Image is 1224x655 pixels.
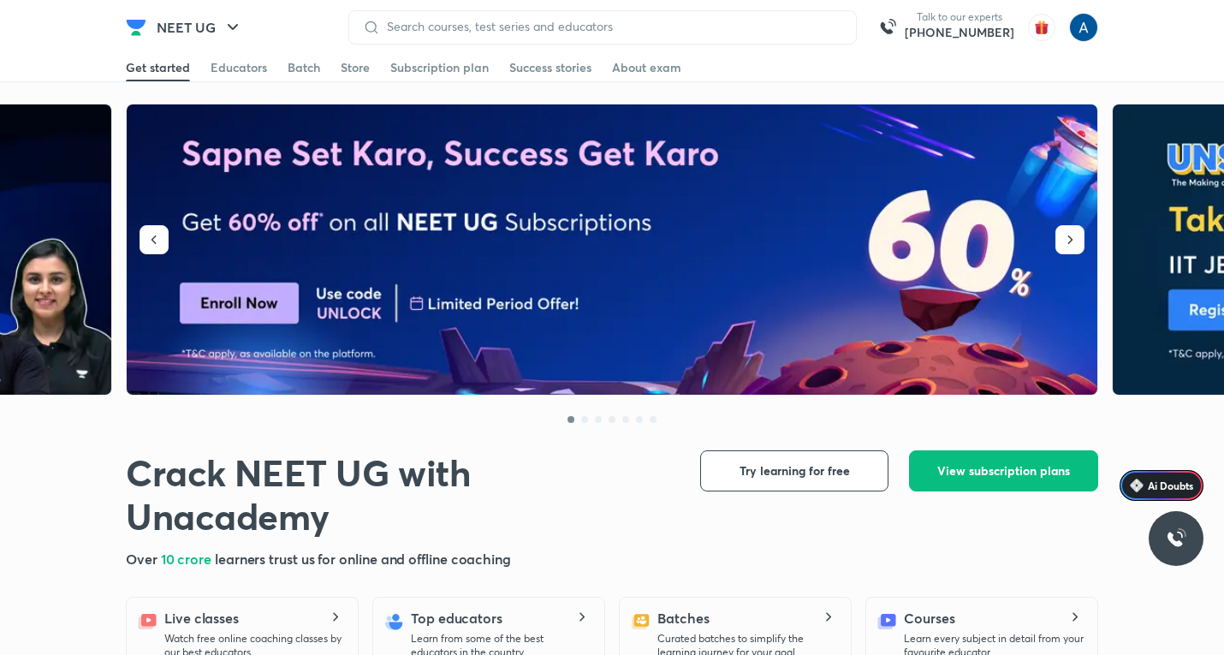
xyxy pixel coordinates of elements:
[870,10,905,45] img: call-us
[215,550,511,568] span: learners trust us for online and offline coaching
[126,59,190,76] div: Get started
[657,608,709,628] h5: Batches
[1148,479,1193,492] span: Ai Doubts
[211,59,267,76] div: Educators
[1130,479,1144,492] img: Icon
[1028,14,1055,41] img: avatar
[380,20,842,33] input: Search courses, test series and educators
[904,608,954,628] h5: Courses
[211,54,267,81] a: Educators
[126,550,161,568] span: Over
[288,59,320,76] div: Batch
[905,24,1014,41] a: [PHONE_NUMBER]
[341,59,370,76] div: Store
[909,450,1098,491] button: View subscription plans
[411,608,502,628] h5: Top educators
[341,54,370,81] a: Store
[146,10,253,45] button: NEET UG
[126,17,146,38] img: Company Logo
[937,462,1070,479] span: View subscription plans
[740,462,850,479] span: Try learning for free
[1069,13,1098,42] img: Anees Ahmed
[390,54,489,81] a: Subscription plan
[390,59,489,76] div: Subscription plan
[126,54,190,81] a: Get started
[126,450,673,539] h1: Crack NEET UG with Unacademy
[164,608,239,628] h5: Live classes
[509,54,591,81] a: Success stories
[288,54,320,81] a: Batch
[1120,470,1203,501] a: Ai Doubts
[700,450,888,491] button: Try learning for free
[161,550,215,568] span: 10 crore
[612,59,681,76] div: About exam
[612,54,681,81] a: About exam
[509,59,591,76] div: Success stories
[905,10,1014,24] p: Talk to our experts
[1166,528,1186,549] img: ttu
